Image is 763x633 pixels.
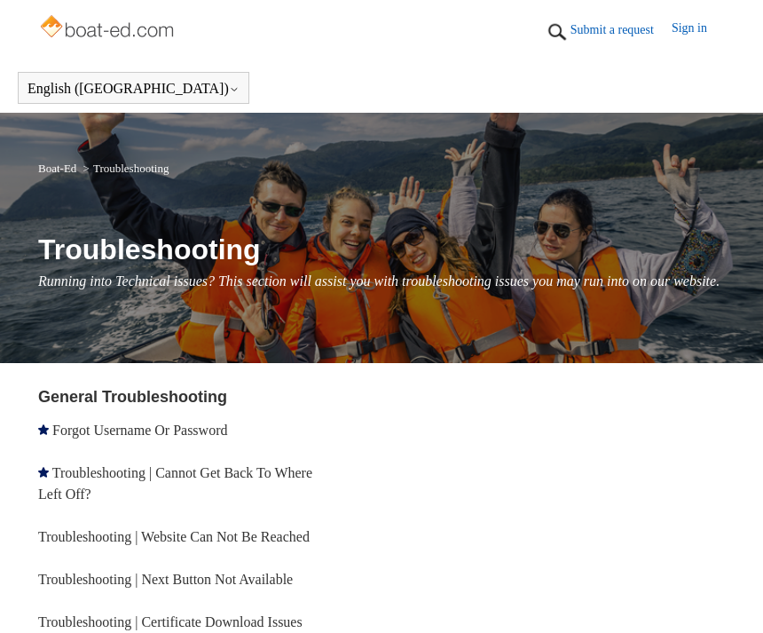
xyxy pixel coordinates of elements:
[52,423,227,438] a: Forgot Username Or Password
[38,271,725,292] p: Running into Technical issues? This section will assist you with troubleshooting issues you may r...
[38,465,312,502] a: Troubleshooting | Cannot Get Back To Where Left Off?
[38,228,725,271] h1: Troubleshooting
[38,424,49,435] svg: Promoted article
[38,162,80,175] li: Boat-Ed
[38,614,303,629] a: Troubleshooting | Certificate Download Issues
[544,19,570,45] img: 01HZPCYTXV3JW8MJV9VD7EMK0H
[570,20,672,39] a: Submit a request
[38,529,310,544] a: Troubleshooting | Website Can Not Be Reached
[38,388,227,406] a: General Troubleshooting
[38,572,293,587] a: Troubleshooting | Next Button Not Available
[38,11,179,46] img: Boat-Ed Help Center home page
[672,19,725,45] a: Sign in
[38,162,76,175] a: Boat-Ed
[80,162,169,175] li: Troubleshooting
[38,467,49,478] svg: Promoted article
[28,81,240,97] button: English ([GEOGRAPHIC_DATA])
